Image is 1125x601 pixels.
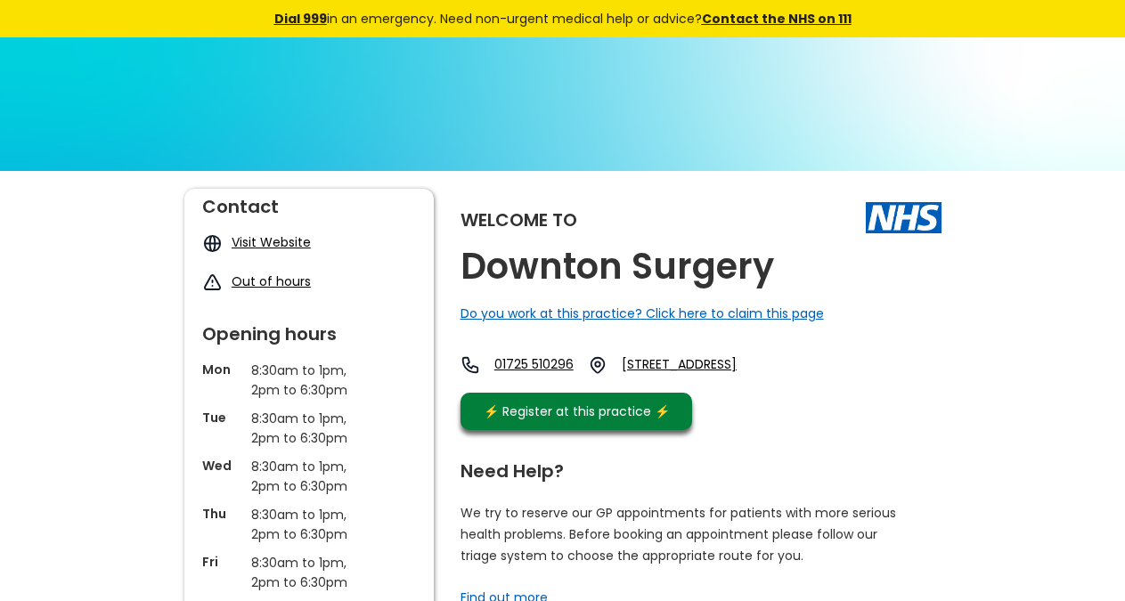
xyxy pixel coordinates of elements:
p: Thu [202,505,242,523]
p: Tue [202,409,242,426]
a: Do you work at this practice? Click here to claim this page [461,305,824,322]
img: practice location icon [588,355,607,375]
p: 8:30am to 1pm, 2pm to 6:30pm [251,361,367,400]
img: The NHS logo [866,202,942,232]
div: Need Help? [461,453,924,480]
p: 8:30am to 1pm, 2pm to 6:30pm [251,553,367,592]
p: 8:30am to 1pm, 2pm to 6:30pm [251,457,367,496]
img: exclamation icon [202,272,223,293]
a: Dial 999 [274,10,327,28]
img: telephone icon [461,355,480,375]
a: ⚡️ Register at this practice ⚡️ [461,393,692,430]
a: Out of hours [232,272,311,290]
h2: Downton Surgery [461,247,774,287]
div: in an emergency. Need non-urgent medical help or advice? [153,9,973,28]
a: 01725 510296 [494,355,574,375]
div: Opening hours [202,316,416,343]
a: Visit Website [232,233,311,251]
a: [STREET_ADDRESS] [622,355,780,375]
p: Mon [202,361,242,378]
img: globe icon [202,233,223,254]
div: Contact [202,189,416,215]
p: Fri [202,553,242,571]
a: Contact the NHS on 111 [702,10,852,28]
div: Welcome to [461,211,577,229]
p: 8:30am to 1pm, 2pm to 6:30pm [251,409,367,448]
p: We try to reserve our GP appointments for patients with more serious health problems. Before book... [461,502,897,566]
p: Wed [202,457,242,475]
p: 8:30am to 1pm, 2pm to 6:30pm [251,505,367,544]
div: ⚡️ Register at this practice ⚡️ [475,402,680,421]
